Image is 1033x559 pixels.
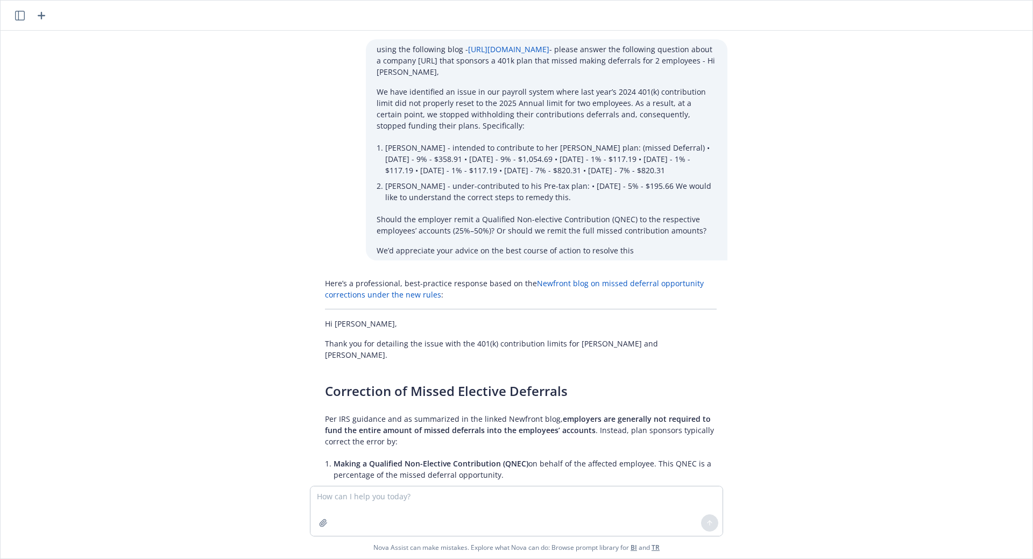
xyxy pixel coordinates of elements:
[334,458,528,469] span: Making a Qualified Non-Elective Contribution (QNEC)
[377,214,717,236] p: Should the employer remit a Qualified Non-elective Contribution (QNEC) to the respective employee...
[325,413,717,447] p: Per IRS guidance and as summarized in the linked Newfront blog, . Instead, plan sponsors typicall...
[385,178,717,205] li: [PERSON_NAME] - under-contributed to his Pre-tax plan: • [DATE] - 5% - $195.66 We would like to u...
[325,338,717,360] p: Thank you for detailing the issue with the 401(k) contribution limits for [PERSON_NAME] and [PERS...
[377,44,717,77] p: using the following blog - - please answer the following question about a company [URL] that spon...
[325,318,717,329] p: Hi [PERSON_NAME],
[385,140,717,178] li: [PERSON_NAME] - intended to contribute to her [PERSON_NAME] plan: (missed Deferral) • [DATE] - 9%...
[325,382,717,400] h3: Correction of Missed Elective Deferrals
[334,456,717,483] li: on behalf of the affected employee. This QNEC is a percentage of the missed deferral opportunity.
[631,543,637,552] a: BI
[468,44,549,54] a: [URL][DOMAIN_NAME]
[325,414,711,435] span: employers are generally not required to fund the entire amount of missed deferrals into the emplo...
[325,278,717,300] p: Here’s a professional, best-practice response based on the :
[377,86,717,131] p: We have identified an issue in our payroll system where last year’s 2024 401(k) contribution limi...
[652,543,660,552] a: TR
[377,245,717,256] p: We’d appreciate your advice on the best course of action to resolve this
[373,536,660,558] span: Nova Assist can make mistakes. Explore what Nova can do: Browse prompt library for and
